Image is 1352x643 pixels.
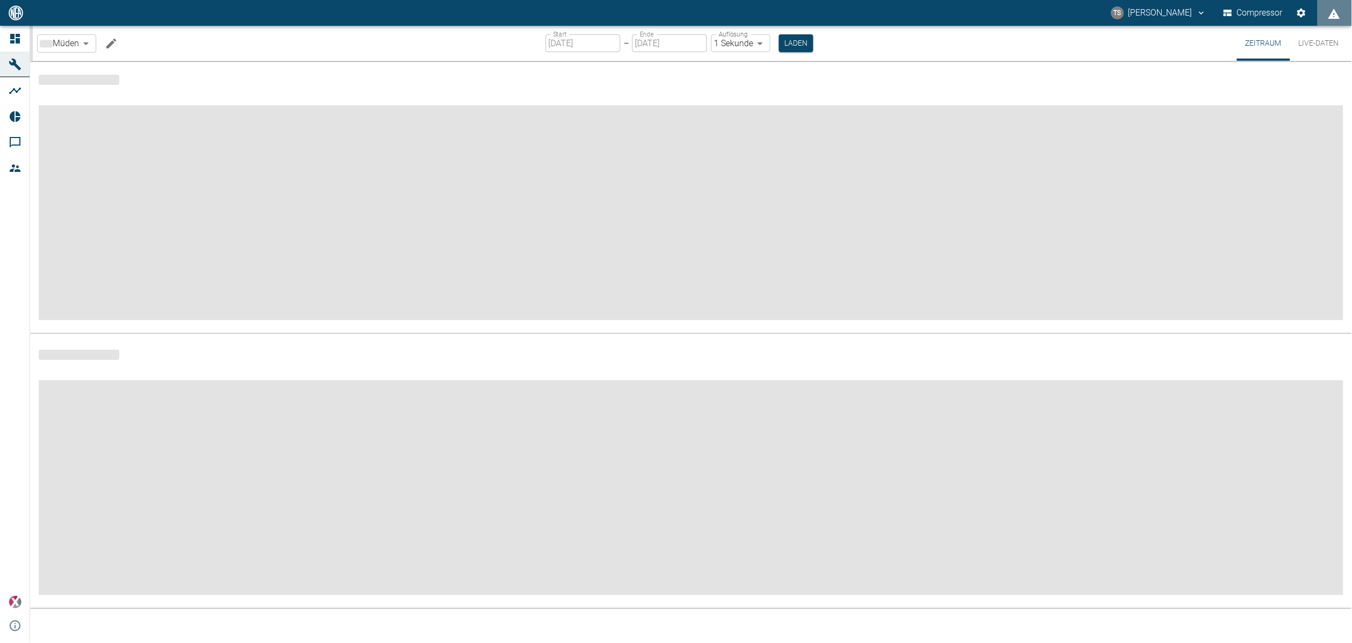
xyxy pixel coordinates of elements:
[640,30,654,39] label: Ende
[779,34,813,52] button: Laden
[1290,26,1348,61] button: Live-Daten
[624,37,629,49] p: –
[40,37,79,50] a: Müden
[632,34,707,52] input: DD.MM.YYYY
[53,37,79,49] span: Müden
[553,30,567,39] label: Start
[1110,3,1208,23] button: timo.streitbuerger@arcanum-energy.de
[1221,3,1285,23] button: Compressor
[9,596,22,609] img: Xplore Logo
[719,30,748,39] label: Auflösung
[101,33,122,54] button: Machine bearbeiten
[546,34,620,52] input: DD.MM.YYYY
[1111,6,1124,19] div: TS
[711,34,770,52] div: 1 Sekunde
[1292,3,1311,23] button: Einstellungen
[1237,26,1290,61] button: Zeitraum
[8,5,24,20] img: logo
